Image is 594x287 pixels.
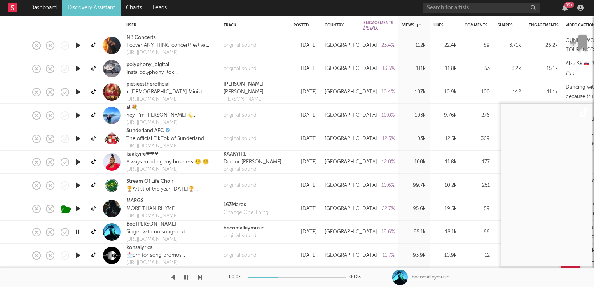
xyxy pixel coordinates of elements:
[498,111,521,120] div: 285
[363,157,395,167] div: 12.0 %
[325,23,352,28] div: Country
[126,61,169,69] a: polyphony_digital
[402,41,426,50] div: 112k
[423,3,540,13] input: Search for artists
[224,42,257,49] a: original sound
[224,252,257,259] div: original sound
[126,228,193,236] div: Singer with no songs out 😶‍🌫️ Insta- @becomalleymusic 📍[GEOGRAPHIC_DATA]
[325,157,377,167] div: [GEOGRAPHIC_DATA]
[126,252,210,259] div: 📩dm for song promos [EMAIL_ADDRESS][DOMAIN_NAME] ⬇️ How I make my viral videos ⬇️
[126,96,207,103] a: [URL][DOMAIN_NAME]
[224,166,281,173] a: original sound
[224,224,264,232] a: becomalleymusic
[224,182,257,189] a: original sound
[294,64,317,73] div: [DATE]
[325,87,377,97] div: [GEOGRAPHIC_DATA]
[126,244,152,252] a: konsalyrics
[126,23,212,28] div: User
[126,142,216,150] a: [URL][DOMAIN_NAME]
[126,197,143,205] a: MARGS
[224,96,264,103] a: [PERSON_NAME]
[224,80,264,88] div: [PERSON_NAME]
[294,41,317,50] div: [DATE]
[529,23,559,28] span: Engagements
[224,201,268,209] div: 163Margs
[126,135,216,143] div: The official TikTok of Sunderland AFC.
[224,150,281,158] div: KAAKYIRE
[325,64,377,73] div: [GEOGRAPHIC_DATA]
[294,251,317,260] div: [DATE]
[126,259,210,267] a: [URL][DOMAIN_NAME]
[325,181,377,190] div: [GEOGRAPHIC_DATA]
[224,112,257,119] a: original sound
[294,87,317,97] div: [DATE]
[224,88,264,96] div: [PERSON_NAME]
[564,2,574,8] div: 99 +
[465,204,490,213] div: 89
[433,23,445,28] div: Likes
[433,64,457,73] div: 11.8k
[126,158,216,166] div: Always minding my business 😌 ☺️ 🤗❤️💗
[433,181,457,190] div: 10.2k
[126,42,216,49] div: I cover ANYTHING concert/festival wise DM for enquiries📤
[126,49,216,57] div: [URL][DOMAIN_NAME]
[325,227,377,237] div: [GEOGRAPHIC_DATA]
[224,150,281,166] a: KAAKYIREDoctor [PERSON_NAME]
[325,111,377,120] div: [GEOGRAPHIC_DATA]
[126,119,216,127] a: [URL][DOMAIN_NAME]
[294,111,317,120] div: [DATE]
[224,232,264,240] a: original sound
[325,41,377,50] div: [GEOGRAPHIC_DATA]
[498,134,521,143] div: 67
[126,205,178,213] div: MORE THAN RHYME
[465,181,490,190] div: 251
[294,227,317,237] div: [DATE]
[498,64,521,73] div: 3.2k
[229,273,245,282] div: 00:07
[126,212,178,220] a: [URL][DOMAIN_NAME]
[402,87,426,97] div: 107k
[465,23,487,28] div: Comments
[126,220,176,228] a: Bec [PERSON_NAME]
[498,204,521,213] div: 2.11k
[126,166,216,173] a: [URL][DOMAIN_NAME]
[402,227,426,237] div: 95.1k
[433,227,457,237] div: 18.1k
[562,5,568,11] button: 99+
[363,41,395,50] div: 23.4 %
[433,134,457,143] div: 12.5k
[402,64,426,73] div: 111k
[224,158,281,166] div: Doctor [PERSON_NAME]
[325,134,377,143] div: [GEOGRAPHIC_DATA]
[349,273,365,282] div: 00:23
[465,87,490,97] div: 100
[224,65,257,73] a: original sound
[465,251,490,260] div: 12
[126,88,207,96] div: • [DEMOGRAPHIC_DATA] Minister • Song Writer • Worshipper/Performer • #Nyame Yɛ New Single
[126,112,216,119] div: hey, I'm [PERSON_NAME]!🌜 love a sing song 🏴󠁧󠁢󠁳󠁣󠁴󠁿 insta, youtube & soundcloud @livethroughthisali
[498,227,521,237] div: 434
[224,23,282,28] div: Track
[433,157,457,167] div: 11.8k
[529,41,558,50] div: 26.2k
[402,204,426,213] div: 95.6k
[363,204,395,213] div: 22.7 %
[465,64,490,73] div: 53
[363,111,395,120] div: 10.0 %
[126,150,159,158] a: kaakyire❤❤❤
[402,23,421,28] div: Views
[363,21,393,30] span: Engagements / Views
[465,134,490,143] div: 369
[433,251,457,260] div: 10.9k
